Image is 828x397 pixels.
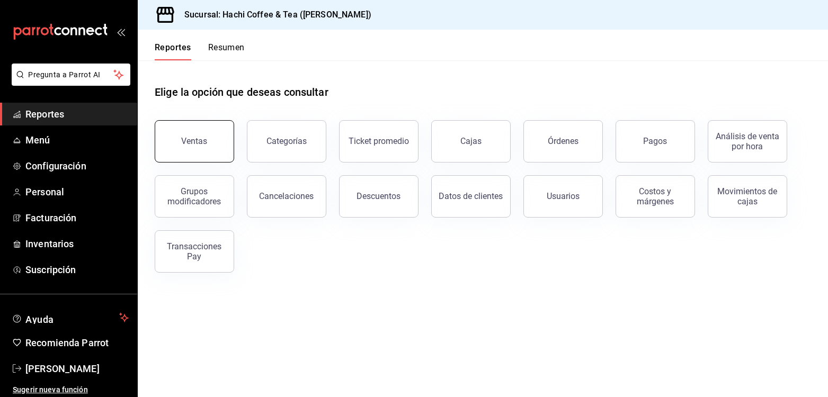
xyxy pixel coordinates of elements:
button: Pregunta a Parrot AI [12,64,130,86]
span: Reportes [25,107,129,121]
button: Ventas [155,120,234,163]
div: Ticket promedio [349,136,409,146]
div: navigation tabs [155,42,245,60]
span: Inventarios [25,237,129,251]
span: Recomienda Parrot [25,336,129,350]
span: Pregunta a Parrot AI [29,69,114,80]
div: Transacciones Pay [162,241,227,261]
button: Datos de clientes [431,175,511,218]
span: Suscripción [25,263,129,277]
button: Análisis de venta por hora [708,120,787,163]
button: Descuentos [339,175,419,218]
button: Reportes [155,42,191,60]
div: Pagos [644,136,667,146]
button: Transacciones Pay [155,230,234,273]
span: Personal [25,185,129,199]
a: Cajas [431,120,511,163]
a: Pregunta a Parrot AI [7,77,130,88]
button: Usuarios [523,175,603,218]
button: Movimientos de cajas [708,175,787,218]
span: Ayuda [25,311,115,324]
div: Cajas [460,135,482,148]
button: Resumen [208,42,245,60]
div: Órdenes [548,136,578,146]
button: Categorías [247,120,326,163]
button: Costos y márgenes [616,175,695,218]
div: Descuentos [357,191,401,201]
div: Movimientos de cajas [715,186,780,206]
span: Configuración [25,159,129,173]
button: Grupos modificadores [155,175,234,218]
div: Categorías [266,136,307,146]
span: Facturación [25,211,129,225]
button: Pagos [616,120,695,163]
div: Costos y márgenes [622,186,688,206]
h1: Elige la opción que deseas consultar [155,84,328,100]
button: open_drawer_menu [117,28,125,36]
div: Grupos modificadores [162,186,227,206]
div: Análisis de venta por hora [715,131,780,151]
div: Ventas [182,136,208,146]
button: Órdenes [523,120,603,163]
span: Sugerir nueva función [13,384,129,395]
div: Datos de clientes [439,191,503,201]
button: Cancelaciones [247,175,326,218]
div: Usuarios [547,191,580,201]
span: [PERSON_NAME] [25,362,129,376]
span: Menú [25,133,129,147]
h3: Sucursal: Hachi Coffee & Tea ([PERSON_NAME]) [176,8,371,21]
div: Cancelaciones [260,191,314,201]
button: Ticket promedio [339,120,419,163]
